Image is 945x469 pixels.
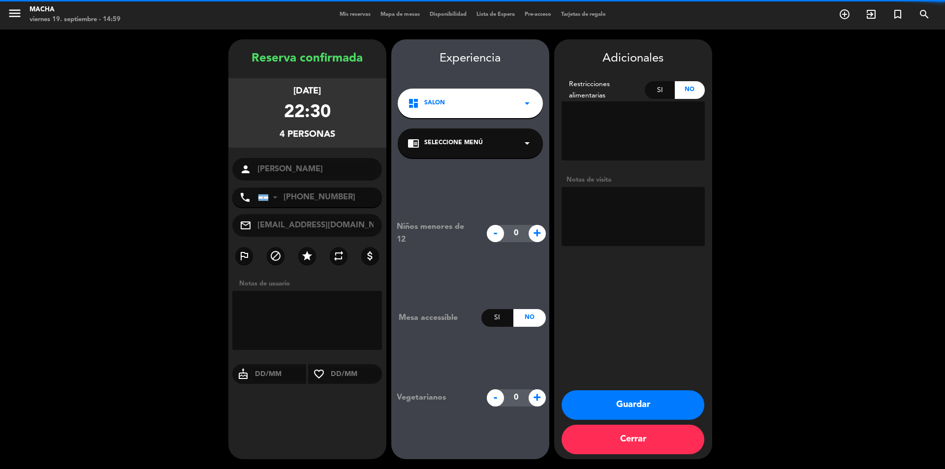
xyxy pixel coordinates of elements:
i: star [301,250,313,262]
i: cake [232,368,254,380]
div: [DATE] [293,84,321,98]
input: DD/MM [330,368,382,380]
div: Niños menores de 12 [389,220,481,246]
i: person [240,163,252,175]
span: Pre-acceso [520,12,556,17]
span: Tarjetas de regalo [556,12,611,17]
div: No [513,309,545,327]
div: Restricciones alimentarias [562,79,645,101]
button: Guardar [562,390,704,420]
div: Macha [30,5,121,15]
div: Adicionales [562,49,705,68]
span: - [487,389,504,406]
button: menu [7,6,22,24]
div: viernes 19. septiembre - 14:59 [30,15,121,25]
span: + [529,389,546,406]
div: No [675,81,705,99]
div: Vegetarianos [389,391,481,404]
i: repeat [333,250,345,262]
i: outlined_flag [238,250,250,262]
i: arrow_drop_down [521,97,533,109]
i: attach_money [364,250,376,262]
i: block [270,250,282,262]
i: add_circle_outline [839,8,850,20]
span: Disponibilidad [425,12,472,17]
button: Cerrar [562,425,704,454]
div: Si [481,309,513,327]
div: Reserva confirmada [228,49,386,68]
span: Lista de Espera [472,12,520,17]
i: mail_outline [240,219,252,231]
i: chrome_reader_mode [408,137,419,149]
span: - [487,225,504,242]
div: Notas de usuario [234,279,386,289]
span: + [529,225,546,242]
i: menu [7,6,22,21]
i: search [918,8,930,20]
i: favorite_border [308,368,330,380]
span: Mapa de mesas [376,12,425,17]
input: DD/MM [254,368,307,380]
div: Mesa accessible [391,312,481,324]
div: 22:30 [284,98,331,127]
span: Mis reservas [335,12,376,17]
div: 4 personas [280,127,335,142]
i: dashboard [408,97,419,109]
div: Si [645,81,675,99]
div: Experiencia [391,49,549,68]
i: exit_to_app [865,8,877,20]
i: phone [239,191,251,203]
div: Argentina: +54 [258,188,281,207]
div: Notas de visita [562,175,705,185]
i: turned_in_not [892,8,904,20]
span: Seleccione Menú [424,138,483,148]
span: SALON [424,98,445,108]
i: arrow_drop_down [521,137,533,149]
